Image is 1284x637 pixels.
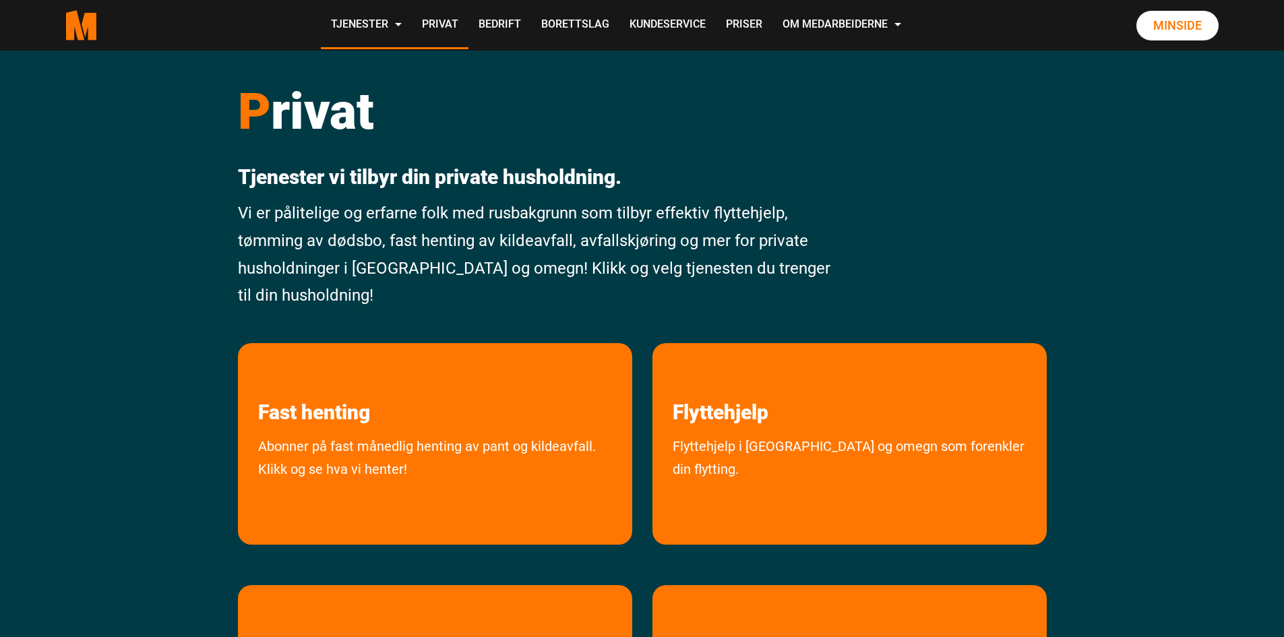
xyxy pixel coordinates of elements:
a: Priser [716,1,772,49]
span: P [238,82,271,141]
a: Bedrift [468,1,531,49]
a: les mer om Fast henting [238,343,390,425]
a: Privat [412,1,468,49]
a: les mer om Flyttehjelp [652,343,789,425]
a: Borettslag [531,1,619,49]
a: Tjenester [321,1,412,49]
p: Tjenester vi tilbyr din private husholdning. [238,165,840,189]
h1: rivat [238,81,840,142]
a: Abonner på fast månedlig avhenting av pant og kildeavfall. Klikk og se hva vi henter! [238,435,632,538]
a: Flyttehjelp i [GEOGRAPHIC_DATA] og omegn som forenkler din flytting. [652,435,1047,538]
a: Om Medarbeiderne [772,1,911,49]
a: Minside [1136,11,1219,40]
p: Vi er pålitelige og erfarne folk med rusbakgrunn som tilbyr effektiv flyttehjelp, tømming av døds... [238,200,840,309]
a: Kundeservice [619,1,716,49]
